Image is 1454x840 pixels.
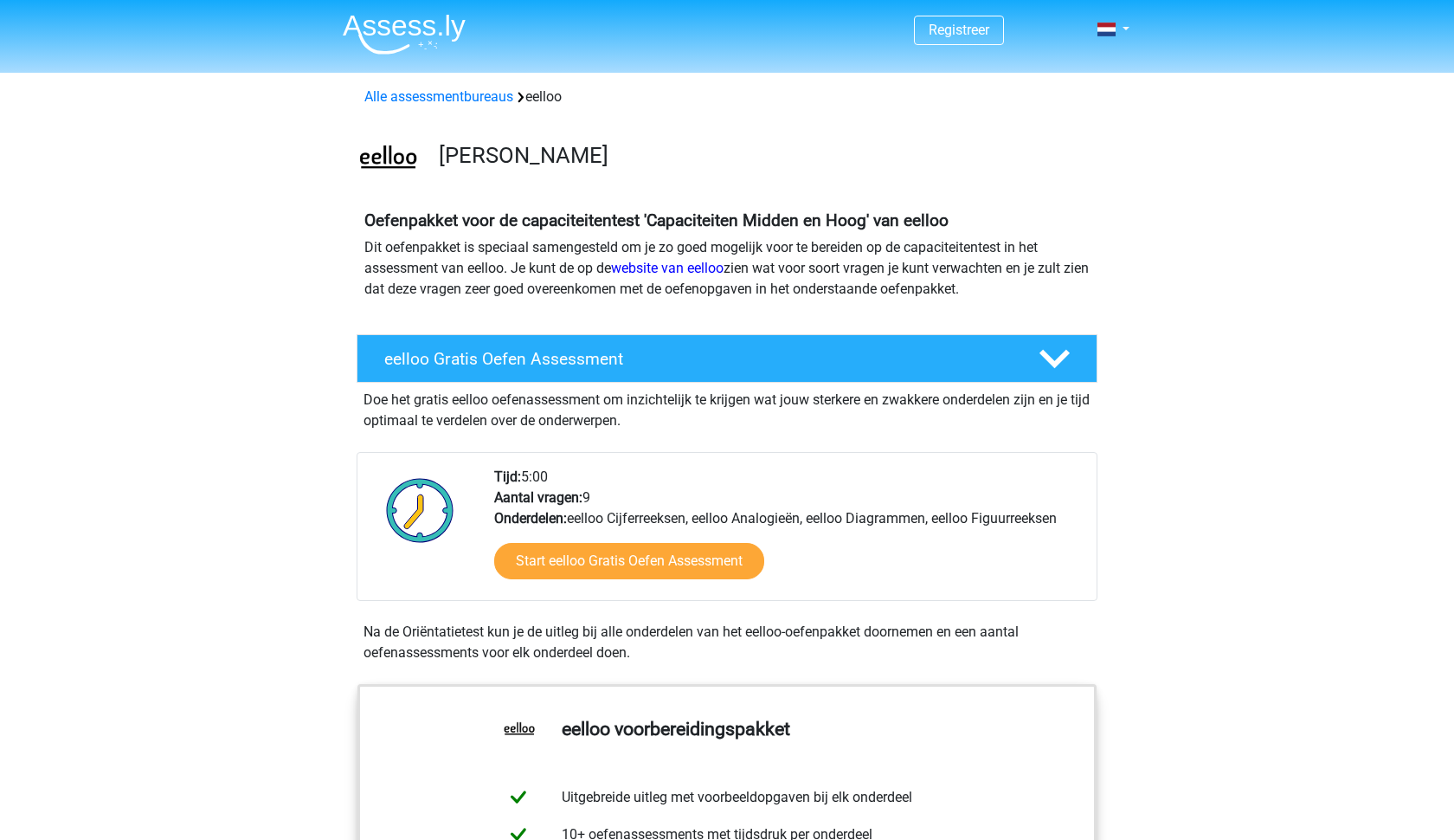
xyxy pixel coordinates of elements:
b: Onderdelen: [494,510,567,527]
h3: [PERSON_NAME] [439,142,1084,169]
img: eelloo.png [357,128,419,190]
a: Start eelloo Gratis Oefen Assessment [494,543,764,579]
p: Dit oefenpakket is speciaal samengesteld om je zo goed mogelijk voor te bereiden op de capaciteit... [364,237,1090,300]
b: Aantal vragen: [494,489,582,506]
div: Doe het gratis eelloo oefenassessment om inzichtelijk te krijgen wat jouw sterkere en zwakkere on... [357,383,1097,431]
a: eelloo Gratis Oefen Assessment [350,334,1104,383]
img: Assessly [343,14,466,55]
b: Oefenpakket voor de capaciteitentest 'Capaciteiten Midden en Hoog' van eelloo [364,210,949,230]
div: 5:00 9 eelloo Cijferreeksen, eelloo Analogieën, eelloo Diagrammen, eelloo Figuurreeksen [481,467,1096,600]
h4: eelloo Gratis Oefen Assessment [384,349,1011,369]
b: Tijd: [494,468,521,485]
a: Registreer [929,22,989,38]
div: Na de Oriëntatietest kun je de uitleg bij alle onderdelen van het eelloo-oefenpakket doornemen en... [357,622,1097,663]
a: website van eelloo [611,260,724,276]
img: Klok [376,467,464,553]
a: Alle assessmentbureaus [364,88,513,105]
div: eelloo [357,87,1097,107]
